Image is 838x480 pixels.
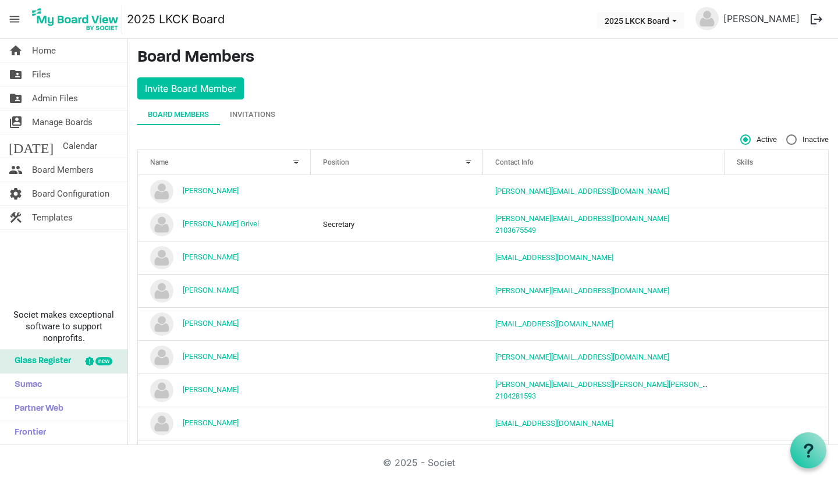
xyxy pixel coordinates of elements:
[9,182,23,205] span: settings
[311,440,484,473] td: column header Position
[9,87,23,110] span: folder_shared
[183,385,239,394] a: [PERSON_NAME]
[725,374,828,407] td: is template cell column header Skills
[32,87,78,110] span: Admin Files
[495,286,669,295] a: [PERSON_NAME][EMAIL_ADDRESS][DOMAIN_NAME]
[495,353,669,361] a: [PERSON_NAME][EMAIL_ADDRESS][DOMAIN_NAME]
[183,186,239,195] a: [PERSON_NAME]
[150,180,173,203] img: no-profile-picture.svg
[32,111,93,134] span: Manage Boards
[495,392,536,400] a: 2104281593
[150,279,173,303] img: no-profile-picture.svg
[725,440,828,473] td: is template cell column header Skills
[323,158,349,166] span: Position
[495,158,534,166] span: Contact Info
[150,346,173,369] img: no-profile-picture.svg
[311,274,484,307] td: column header Position
[138,440,311,473] td: Ren Rios is template cell column header Name
[483,407,725,440] td: minyu@oakhillsgroup.com is template cell column header Contact Info
[483,175,725,208] td: beth@lovekckids.org is template cell column header Contact Info
[138,274,311,307] td: Jacquie Sauder is template cell column header Name
[804,7,829,31] button: logout
[9,421,46,445] span: Frontier
[495,214,669,223] a: [PERSON_NAME][EMAIL_ADDRESS][DOMAIN_NAME]
[29,5,122,34] img: My Board View Logo
[95,357,112,365] div: new
[183,319,239,328] a: [PERSON_NAME]
[183,352,239,361] a: [PERSON_NAME]
[32,63,51,86] span: Files
[737,158,753,166] span: Skills
[311,307,484,340] td: column header Position
[9,206,23,229] span: construction
[150,412,173,435] img: no-profile-picture.svg
[740,134,777,145] span: Active
[9,39,23,62] span: home
[138,340,311,374] td: Laura Gray is template cell column header Name
[150,379,173,402] img: no-profile-picture.svg
[383,457,455,468] a: © 2025 - Societ
[63,134,97,158] span: Calendar
[725,208,828,241] td: is template cell column header Skills
[150,213,173,236] img: no-profile-picture.svg
[695,7,719,30] img: no-profile-picture.svg
[311,241,484,274] td: column header Position
[183,219,259,228] a: [PERSON_NAME] Grivel
[9,111,23,134] span: switch_account
[483,307,725,340] td: ryankristi@gvtc.com is template cell column header Contact Info
[9,134,54,158] span: [DATE]
[32,158,94,182] span: Board Members
[137,48,829,68] h3: Board Members
[9,63,23,86] span: folder_shared
[725,407,828,440] td: is template cell column header Skills
[495,319,613,328] a: [EMAIL_ADDRESS][DOMAIN_NAME]
[183,418,239,427] a: [PERSON_NAME]
[9,158,23,182] span: people
[32,206,73,229] span: Templates
[32,182,109,205] span: Board Configuration
[138,208,311,241] td: Darcee Grivel is template cell column header Name
[483,440,725,473] td: intern@lovekckids.org is template cell column header Contact Info
[29,5,127,34] a: My Board View Logo
[3,8,26,30] span: menu
[138,175,311,208] td: BETH WEBSTER is template cell column header Name
[495,380,781,389] a: [PERSON_NAME][EMAIL_ADDRESS][PERSON_NAME][PERSON_NAME][DOMAIN_NAME]
[9,397,63,421] span: Partner Web
[150,312,173,336] img: no-profile-picture.svg
[483,208,725,241] td: darcee@lovekckids.org2103675549 is template cell column header Contact Info
[148,109,209,120] div: Board Members
[137,104,829,125] div: tab-header
[725,241,828,274] td: is template cell column header Skills
[311,374,484,407] td: column header Position
[183,253,239,261] a: [PERSON_NAME]
[786,134,829,145] span: Inactive
[725,274,828,307] td: is template cell column header Skills
[137,77,244,99] button: Invite Board Member
[495,253,613,262] a: [EMAIL_ADDRESS][DOMAIN_NAME]
[725,340,828,374] td: is template cell column header Skills
[725,307,828,340] td: is template cell column header Skills
[597,12,684,29] button: 2025 LKCK Board dropdownbutton
[9,374,42,397] span: Sumac
[138,374,311,407] td: marcus Garcia is template cell column header Name
[150,246,173,269] img: no-profile-picture.svg
[483,274,725,307] td: jacquie@lovekckids.org is template cell column header Contact Info
[32,39,56,62] span: Home
[725,175,828,208] td: is template cell column header Skills
[311,340,484,374] td: column header Position
[138,307,311,340] td: Kristi Schmidt is template cell column header Name
[719,7,804,30] a: [PERSON_NAME]
[138,407,311,440] td: Minyu Wang is template cell column header Name
[495,419,613,428] a: [EMAIL_ADDRESS][DOMAIN_NAME]
[150,158,168,166] span: Name
[495,187,669,195] a: [PERSON_NAME][EMAIL_ADDRESS][DOMAIN_NAME]
[138,241,311,274] td: Darla Dobbie is template cell column header Name
[483,374,725,407] td: marcus.garcia@halff.com2104281593 is template cell column header Contact Info
[230,109,275,120] div: Invitations
[311,208,484,241] td: Secretary column header Position
[311,175,484,208] td: column header Position
[5,309,122,344] span: Societ makes exceptional software to support nonprofits.
[495,226,536,234] a: 2103675549
[183,286,239,294] a: [PERSON_NAME]
[9,350,71,373] span: Glass Register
